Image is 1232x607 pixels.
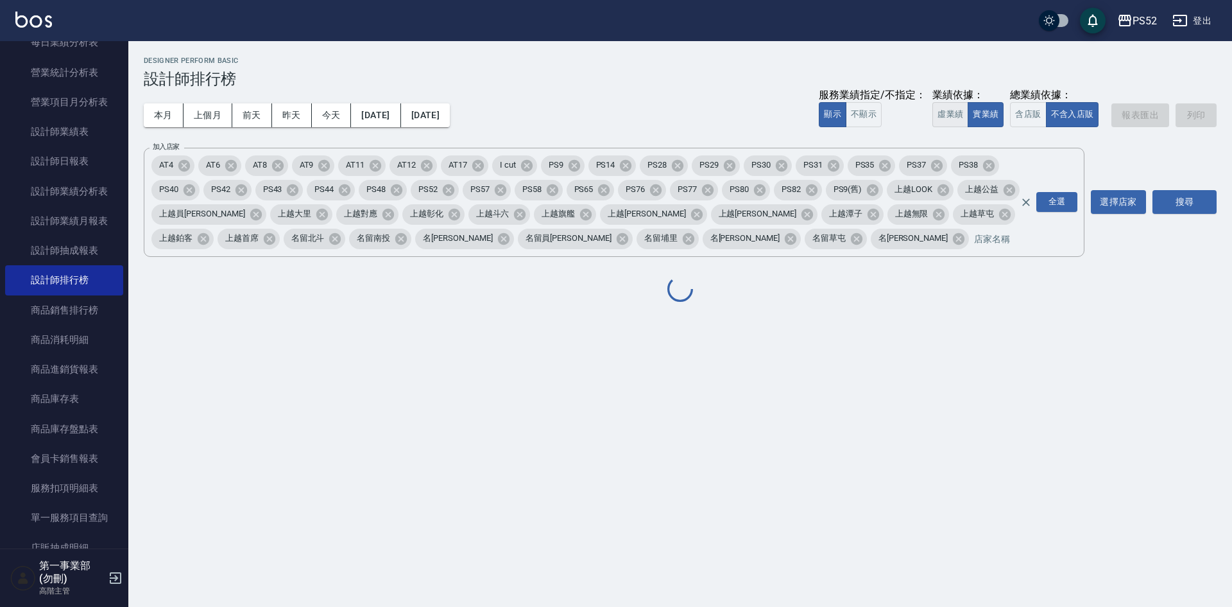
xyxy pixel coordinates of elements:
[5,58,123,87] a: 營業統計分析表
[821,204,884,225] div: 上越潭子
[255,183,290,196] span: PS43
[151,207,253,220] span: 上越員[PERSON_NAME]
[968,102,1004,127] button: 實業績
[349,229,411,249] div: 名留南投
[600,207,693,220] span: 上越[PERSON_NAME]
[711,204,817,225] div: 上越[PERSON_NAME]
[5,87,123,117] a: 營業項目月分析表
[821,207,870,220] span: 上越潭子
[351,103,400,127] button: [DATE]
[826,183,870,196] span: PS9(舊)
[151,204,266,225] div: 上越員[PERSON_NAME]
[899,159,934,172] span: PS37
[1112,8,1162,34] button: PS52
[848,155,896,176] div: PS35
[5,295,123,325] a: 商品銷售排行榜
[805,232,853,245] span: 名留草屯
[637,232,685,245] span: 名留埔里
[618,183,653,196] span: PS76
[899,155,947,176] div: PS37
[401,103,450,127] button: [DATE]
[5,206,123,236] a: 設計師業績月報表
[151,229,214,249] div: 上越鉑客
[887,204,950,225] div: 上越無限
[953,204,1015,225] div: 上越草屯
[5,325,123,355] a: 商品消耗明細
[5,503,123,532] a: 單一服務項目查詢
[184,103,232,127] button: 上個月
[349,232,398,245] span: 名留南投
[415,229,513,249] div: 名[PERSON_NAME]
[819,102,846,127] button: 顯示
[336,207,385,220] span: 上越對應
[270,207,319,220] span: 上越大里
[588,155,637,176] div: PS14
[10,565,36,591] img: Person
[805,229,867,249] div: 名留草屯
[887,207,936,220] span: 上越無限
[144,57,1217,65] h2: Designer Perform Basic
[389,155,437,176] div: AT12
[534,207,583,220] span: 上越旗艦
[953,207,1002,220] span: 上越草屯
[463,183,497,196] span: PS57
[1080,8,1106,33] button: save
[5,146,123,176] a: 設計師日報表
[957,180,1020,200] div: 上越公益
[774,180,822,200] div: PS82
[1010,102,1046,127] button: 含店販
[402,204,465,225] div: 上越彰化
[819,89,926,102] div: 服務業績指定/不指定：
[151,232,200,245] span: 上越鉑客
[203,183,238,196] span: PS42
[1017,193,1035,211] button: Clear
[957,183,1006,196] span: 上越公益
[796,159,830,172] span: PS31
[1152,190,1217,214] button: 搜尋
[39,585,105,597] p: 高階主管
[1046,102,1099,127] button: 不含入店販
[871,232,955,245] span: 名[PERSON_NAME]
[284,232,332,245] span: 名留北斗
[272,103,312,127] button: 昨天
[468,207,517,220] span: 上越斗六
[848,159,882,172] span: PS35
[441,159,475,172] span: AT17
[307,183,341,196] span: PS44
[144,103,184,127] button: 本月
[744,155,792,176] div: PS30
[932,89,1004,102] div: 業績依據：
[692,155,740,176] div: PS29
[389,159,424,172] span: AT12
[722,183,757,196] span: PS80
[338,159,372,172] span: AT11
[492,155,537,176] div: I cut
[307,180,355,200] div: PS44
[203,180,252,200] div: PS42
[588,159,623,172] span: PS14
[518,232,619,245] span: 名留員[PERSON_NAME]
[359,180,407,200] div: PS48
[567,180,615,200] div: PS65
[5,473,123,503] a: 服務扣項明細表
[5,384,123,414] a: 商品庫存表
[5,265,123,295] a: 設計師排行榜
[232,103,272,127] button: 前天
[5,355,123,384] a: 商品進銷貨報表
[411,183,445,196] span: PS52
[932,102,968,127] button: 虛業績
[402,207,451,220] span: 上越彰化
[711,207,804,220] span: 上越[PERSON_NAME]
[284,229,346,249] div: 名留北斗
[245,155,288,176] div: AT8
[153,142,180,152] label: 加入店家
[245,159,275,172] span: AT8
[796,155,844,176] div: PS31
[774,183,809,196] span: PS82
[39,559,105,585] h5: 第一事業部 (勿刪)
[744,159,778,172] span: PS30
[5,414,123,444] a: 商品庫存盤點表
[846,102,882,127] button: 不顯示
[415,232,500,245] span: 名[PERSON_NAME]
[1111,103,1169,127] a: 報表匯出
